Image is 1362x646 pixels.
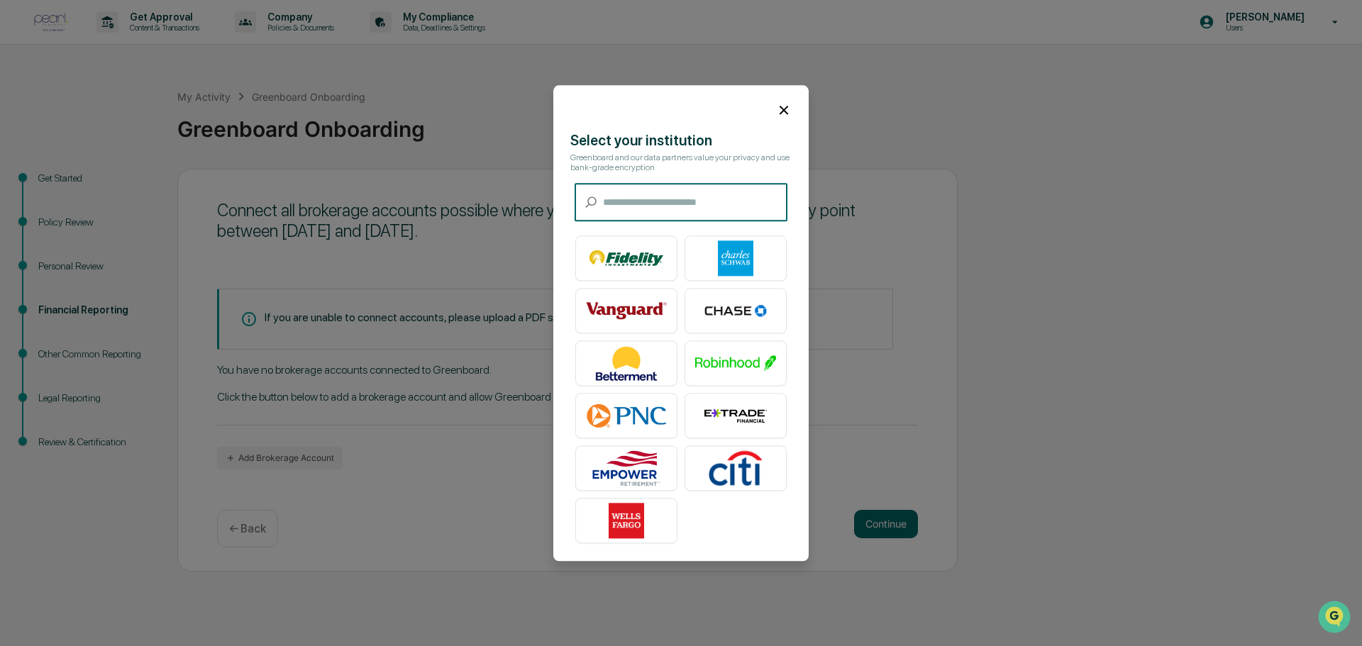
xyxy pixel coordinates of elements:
img: Vanguard [586,293,667,328]
div: Greenboard and our data partners value your privacy and use bank-grade encryption [570,152,792,172]
div: Start new chat [48,108,233,123]
img: 1746055101610-c473b297-6a78-478c-a979-82029cc54cd1 [14,108,40,134]
img: Empower Retirement [586,450,667,486]
img: Fidelity Investments [586,240,667,276]
div: 🔎 [14,207,26,218]
a: 🔎Data Lookup [9,200,95,225]
img: Citibank [695,450,776,486]
img: Robinhood [695,345,776,381]
span: Data Lookup [28,206,89,220]
img: Betterment [586,345,667,381]
a: Powered byPylon [100,240,172,251]
a: 🖐️Preclearance [9,173,97,199]
span: Pylon [141,240,172,251]
p: How can we help? [14,30,258,52]
img: E*TRADE [695,398,776,433]
span: Attestations [117,179,176,193]
div: 🖐️ [14,180,26,191]
a: 🗄️Attestations [97,173,182,199]
span: Preclearance [28,179,92,193]
img: Chase [695,293,776,328]
iframe: Open customer support [1317,599,1355,637]
img: PNC [586,398,667,433]
img: Charles Schwab [695,240,776,276]
div: We're available if you need us! [48,123,179,134]
div: Select your institution [570,132,792,149]
img: Wells Fargo [586,503,667,538]
div: 🗄️ [103,180,114,191]
button: Start new chat [241,113,258,130]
